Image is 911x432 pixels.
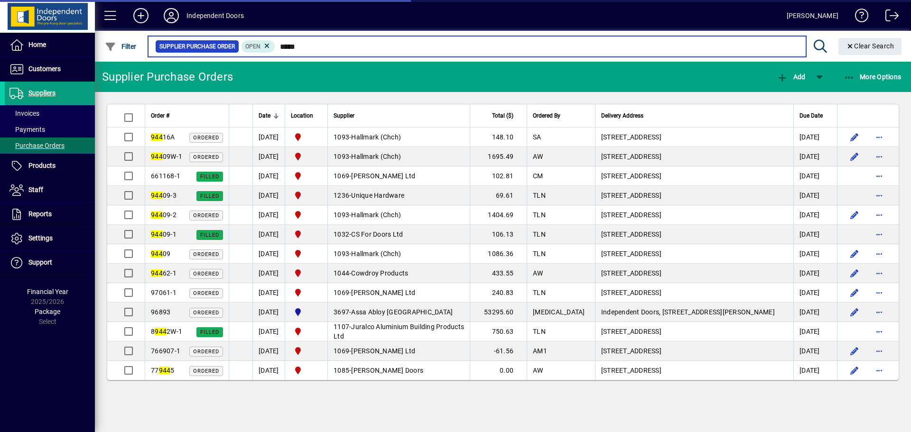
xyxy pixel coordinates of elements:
td: - [327,166,470,186]
div: Order # [151,110,223,121]
span: Christchurch [291,190,322,201]
td: [DATE] [252,341,285,361]
span: Christchurch [291,209,322,221]
em: 944 [159,367,171,374]
span: TLN [533,192,546,199]
span: Unique Hardware [351,192,404,199]
span: 09-1 [151,230,177,238]
button: Clear [838,38,902,55]
span: TLN [533,211,546,219]
a: Settings [5,227,95,250]
td: [DATE] [793,361,837,380]
a: Staff [5,178,95,202]
button: Edit [847,363,862,378]
button: More options [872,246,887,261]
a: Knowledge Base [848,2,869,33]
span: 1032 [334,230,349,238]
a: Support [5,251,95,275]
td: 1086.36 [470,244,527,264]
td: [DATE] [793,205,837,225]
td: [DATE] [793,147,837,166]
span: Ordered [193,271,219,277]
td: [STREET_ADDRESS] [595,225,793,244]
td: 240.83 [470,283,527,303]
td: - [327,303,470,322]
a: Logout [878,2,899,33]
span: Ordered [193,368,219,374]
button: Edit [847,285,862,300]
span: 1093 [334,250,349,257]
div: Ordered By [533,110,589,121]
td: [DATE] [793,166,837,186]
td: 0.00 [470,361,527,380]
td: - [327,264,470,283]
span: Christchurch [291,229,322,240]
td: [STREET_ADDRESS] [595,244,793,264]
span: Delivery Address [601,110,643,121]
a: Invoices [5,105,95,121]
button: More options [872,304,887,320]
td: - [327,283,470,303]
td: [DATE] [252,166,285,186]
td: 102.81 [470,166,527,186]
span: 1093 [334,211,349,219]
button: More options [872,324,887,339]
span: AW [533,367,543,374]
td: [DATE] [252,225,285,244]
td: [DATE] [252,322,285,341]
span: 661168-1 [151,172,180,180]
span: Invoices [9,110,39,117]
span: 96893 [151,308,170,316]
span: TLN [533,328,546,335]
span: 16A [151,133,175,141]
span: Support [28,258,52,266]
span: Products [28,162,56,169]
em: 944 [151,153,163,160]
button: More options [872,227,887,242]
em: 944 [151,250,163,257]
span: 97061-1 [151,289,177,296]
td: 433.55 [470,264,527,283]
em: 944 [151,192,163,199]
span: Filled [200,174,219,180]
a: Products [5,154,95,178]
td: [STREET_ADDRESS] [595,341,793,361]
span: 09W-1 [151,153,182,160]
a: Reports [5,202,95,226]
span: Ordered By [533,110,560,121]
span: 77 5 [151,367,175,374]
button: Add [126,7,156,24]
td: [DATE] [793,186,837,205]
button: Edit [847,207,862,222]
button: Edit [847,149,862,164]
div: Date [259,110,279,121]
span: Assa Abloy [GEOGRAPHIC_DATA] [351,308,453,316]
span: [MEDICAL_DATA] [533,308,585,316]
span: Filled [200,329,219,335]
span: 8 2W-1 [151,328,182,335]
div: [PERSON_NAME] [787,8,838,23]
td: 1404.69 [470,205,527,225]
td: [STREET_ADDRESS] [595,264,793,283]
td: - [327,244,470,264]
em: 944 [151,269,163,277]
span: Cowdroy Products [351,269,408,277]
td: - [327,147,470,166]
span: Purchase Orders [9,142,65,149]
span: Ordered [193,154,219,160]
span: Date [259,110,270,121]
button: More options [872,285,887,300]
mat-chip: Completion Status: Open [242,40,275,53]
td: [STREET_ADDRESS] [595,361,793,380]
span: SA [533,133,541,141]
td: - [327,361,470,380]
span: Hallmark (Chch) [351,211,401,219]
button: Edit [847,266,862,281]
span: Settings [28,234,53,242]
span: Christchurch [291,287,322,298]
button: Edit [847,129,862,145]
span: Hallmark (Chch) [351,250,401,257]
span: [PERSON_NAME] Ltd [351,347,415,355]
td: 106.13 [470,225,527,244]
td: [DATE] [793,128,837,147]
